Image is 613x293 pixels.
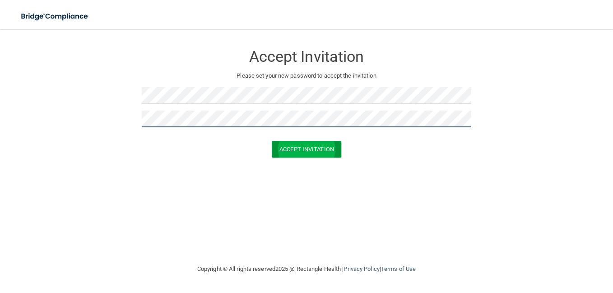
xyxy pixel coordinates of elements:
img: bridge_compliance_login_screen.278c3ca4.svg [14,7,97,26]
button: Accept Invitation [272,141,341,158]
a: Terms of Use [381,265,416,272]
p: Please set your new password to accept the invitation [149,70,464,81]
h3: Accept Invitation [142,48,471,65]
a: Privacy Policy [344,265,379,272]
iframe: Drift Widget Chat Controller [457,229,602,265]
div: Copyright © All rights reserved 2025 @ Rectangle Health | | [142,255,471,284]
